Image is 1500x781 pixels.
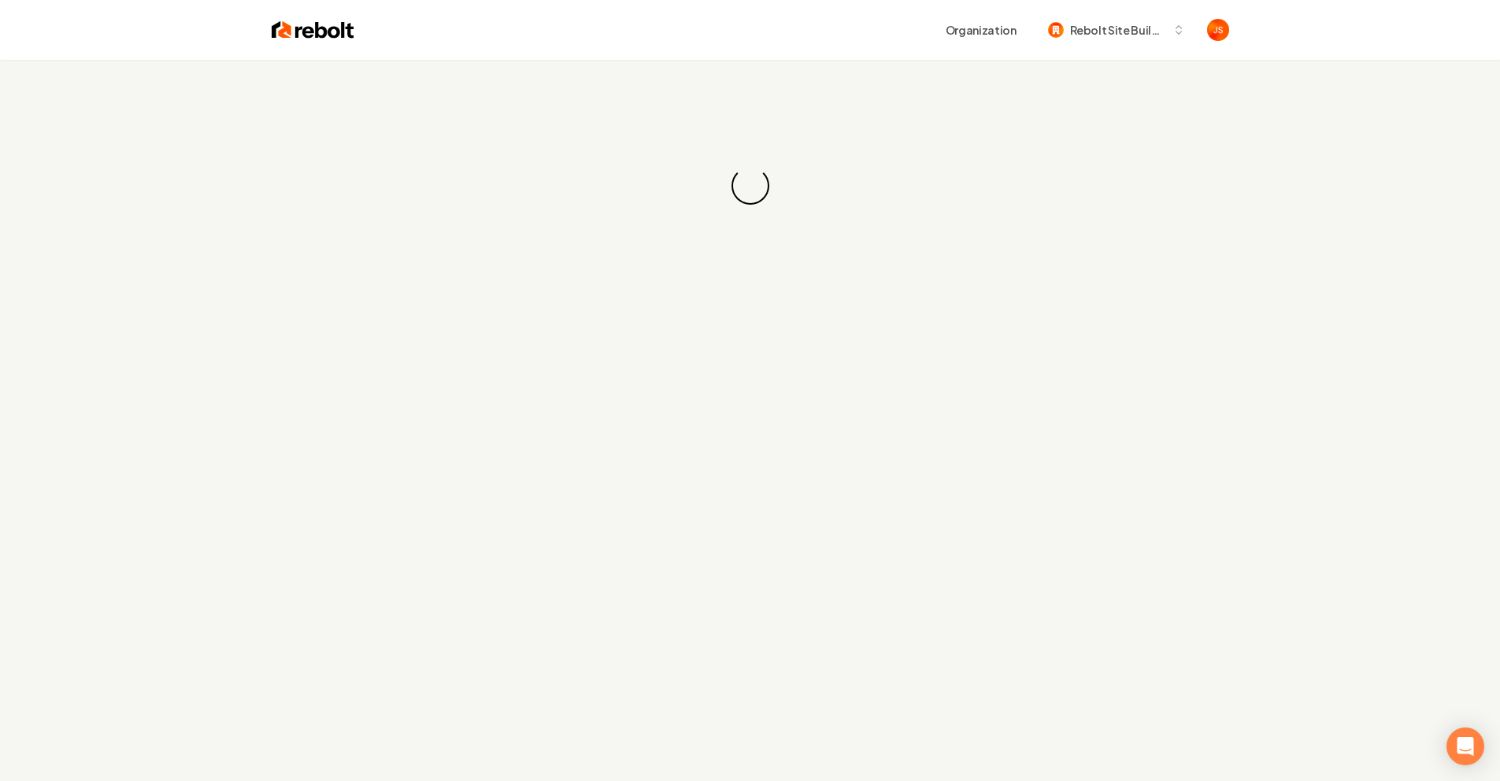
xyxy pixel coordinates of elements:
span: Rebolt Site Builder [1070,22,1166,39]
button: Open user button [1207,19,1229,41]
button: Organization [936,16,1026,44]
img: Rebolt Site Builder [1048,22,1064,38]
img: James Shamoun [1207,19,1229,41]
div: Open Intercom Messenger [1446,727,1484,765]
img: Rebolt Logo [272,19,354,41]
div: Loading [728,164,772,209]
